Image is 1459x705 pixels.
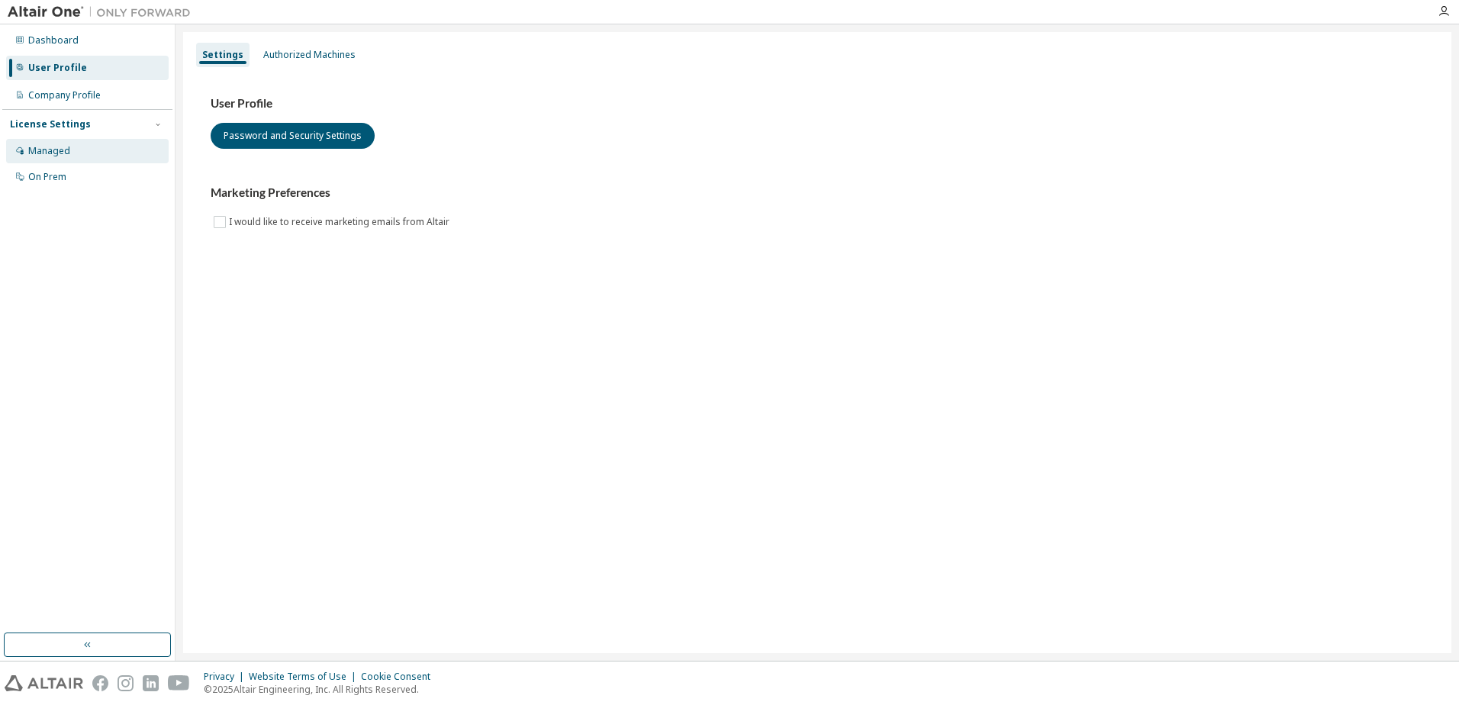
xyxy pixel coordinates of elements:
div: License Settings [10,118,91,130]
div: Company Profile [28,89,101,101]
p: © 2025 Altair Engineering, Inc. All Rights Reserved. [204,683,440,696]
img: Altair One [8,5,198,20]
div: Managed [28,145,70,157]
div: On Prem [28,171,66,183]
div: Settings [202,49,243,61]
img: instagram.svg [118,675,134,691]
div: Cookie Consent [361,671,440,683]
div: Authorized Machines [263,49,356,61]
button: Password and Security Settings [211,123,375,149]
img: youtube.svg [168,675,190,691]
img: altair_logo.svg [5,675,83,691]
img: linkedin.svg [143,675,159,691]
div: Privacy [204,671,249,683]
h3: User Profile [211,96,1424,111]
img: facebook.svg [92,675,108,691]
h3: Marketing Preferences [211,185,1424,201]
div: Dashboard [28,34,79,47]
div: User Profile [28,62,87,74]
label: I would like to receive marketing emails from Altair [229,213,453,231]
div: Website Terms of Use [249,671,361,683]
